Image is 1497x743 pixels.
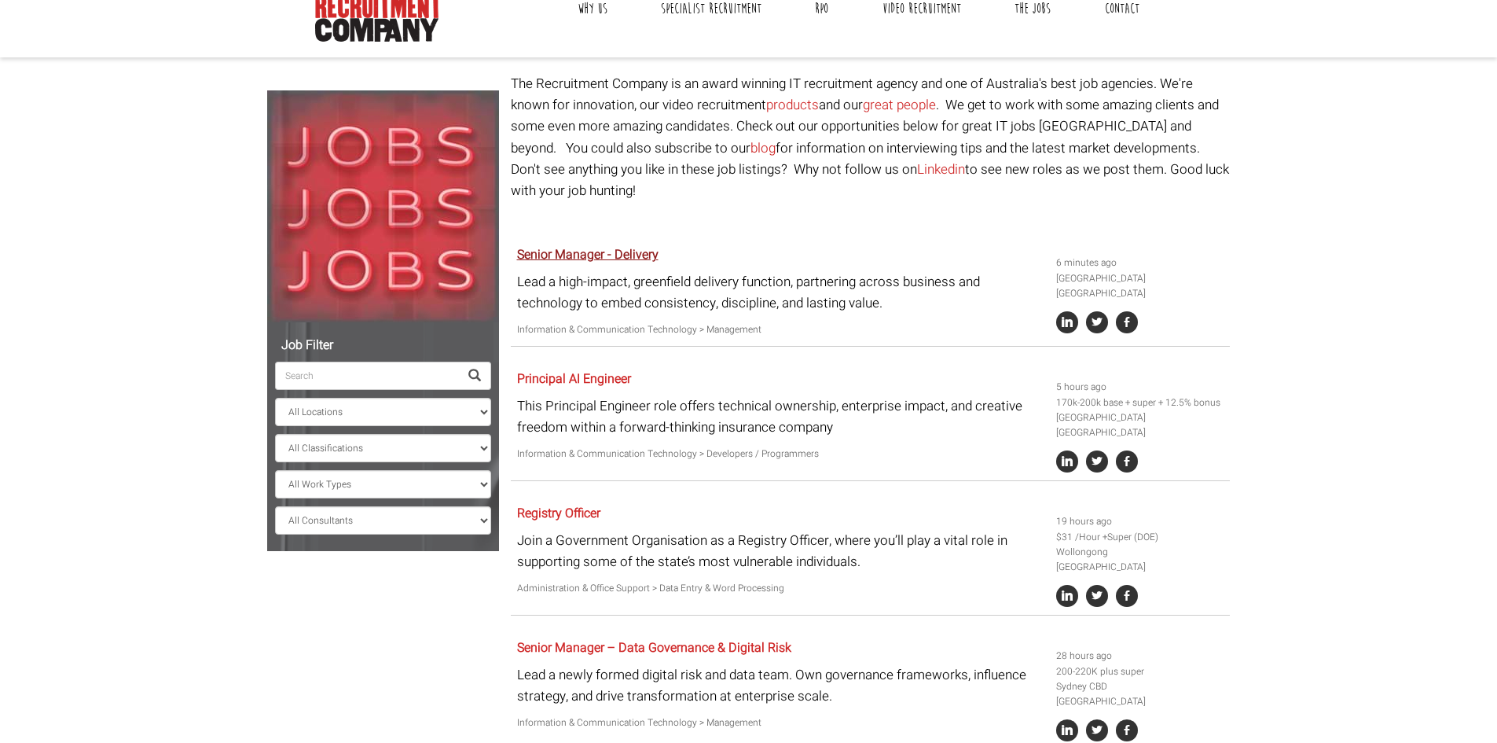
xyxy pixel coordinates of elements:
p: Information & Communication Technology > Developers / Programmers [517,447,1044,462]
img: Jobs, Jobs, Jobs [267,90,499,322]
a: Principal AI Engineer [517,370,631,388]
li: Sydney CBD [GEOGRAPHIC_DATA] [1056,679,1224,709]
a: Senior Manager – Data Governance & Digital Risk [517,638,791,657]
a: blog [750,138,776,158]
p: Administration & Office Support > Data Entry & Word Processing [517,581,1044,596]
li: 28 hours ago [1056,649,1224,664]
h5: Job Filter [275,339,491,353]
a: Registry Officer [517,504,600,523]
p: The Recruitment Company is an award winning IT recruitment agency and one of Australia's best job... [511,73,1230,201]
a: products [766,95,819,115]
li: [GEOGRAPHIC_DATA] [GEOGRAPHIC_DATA] [1056,271,1224,301]
li: $31 /Hour +Super (DOE) [1056,530,1224,545]
p: This Principal Engineer role offers technical ownership, enterprise impact, and creative freedom ... [517,395,1044,438]
li: 6 minutes ago [1056,256,1224,270]
li: Wollongong [GEOGRAPHIC_DATA] [1056,545,1224,575]
li: 170k-200k base + super + 12.5% bonus [1056,395,1224,410]
li: 5 hours ago [1056,380,1224,395]
li: 200-220K plus super [1056,664,1224,679]
p: Lead a newly formed digital risk and data team. Own governance frameworks, influence strategy, an... [517,664,1044,707]
p: Information & Communication Technology > Management [517,322,1044,337]
a: Linkedin [917,160,965,179]
p: Information & Communication Technology > Management [517,715,1044,730]
input: Search [275,362,459,390]
p: Join a Government Organisation as a Registry Officer, where you’ll play a vital role in supportin... [517,530,1044,572]
li: 19 hours ago [1056,514,1224,529]
a: great people [863,95,936,115]
li: [GEOGRAPHIC_DATA] [GEOGRAPHIC_DATA] [1056,410,1224,440]
a: Senior Manager - Delivery [517,245,659,264]
p: Lead a high-impact, greenfield delivery function, partnering across business and technology to em... [517,271,1044,314]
